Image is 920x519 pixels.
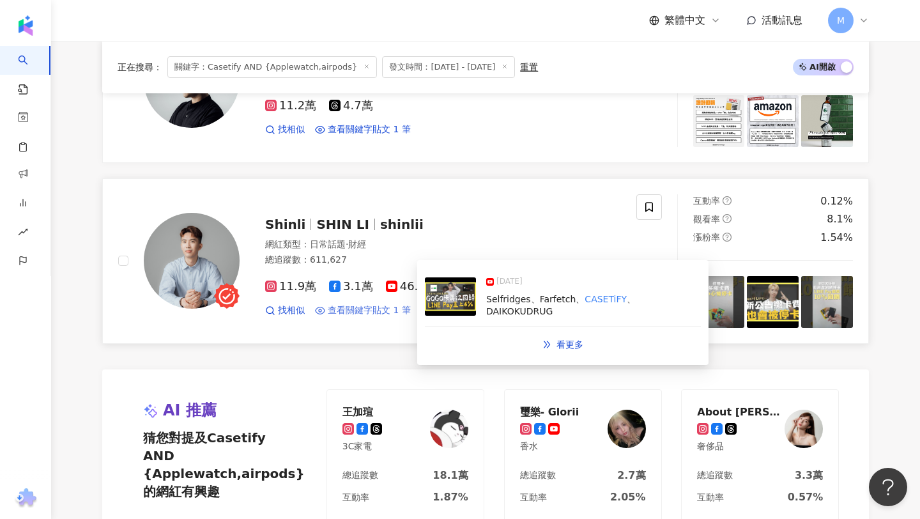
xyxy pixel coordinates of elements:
span: rise [18,219,28,248]
img: post-image [693,95,745,147]
div: 2.05% [610,490,646,504]
span: double-right [542,340,551,349]
div: 互動率 [697,492,724,504]
span: question-circle [723,214,732,223]
div: 0.12% [820,194,853,208]
div: 互動率 [342,492,369,504]
div: 璽樂- Glorii [520,405,579,418]
div: 3C家電 [342,440,382,453]
span: Shinli [265,217,305,232]
span: 46.1萬 [386,280,437,293]
span: AI 推薦 [163,400,217,422]
div: 香水 [520,440,579,453]
img: post-image [801,276,853,328]
div: 8.1% [827,212,853,226]
span: shinlii [380,217,424,232]
img: post-image [747,276,799,328]
span: 看更多 [556,339,583,350]
span: question-circle [723,196,732,205]
span: 4.7萬 [329,99,373,112]
a: KOL AvatarShinliSHIN LIshinlii網紅類型：日常話題·財經總追蹤數：611,62711.9萬3.1萬46.1萬找相似查看關鍵字貼文 1 筆互動率question-cir... [102,178,869,344]
img: chrome extension [13,488,38,509]
span: 發文時間：[DATE] - [DATE] [382,56,515,78]
span: 查看關鍵字貼文 1 筆 [328,123,411,136]
span: 日常話題 [310,239,346,249]
a: 找相似 [265,304,305,317]
div: 1.87% [433,490,468,504]
span: 找相似 [278,304,305,317]
div: 總追蹤數 ： 611,627 [265,254,621,267]
div: 奢侈品 [697,440,780,453]
span: 查看關鍵字貼文 1 筆 [328,304,411,317]
span: [DATE] [496,275,523,288]
div: 2.7萬 [617,469,645,483]
span: SHIN LI [316,217,369,232]
img: KOL Avatar [144,213,240,309]
span: 猜您對提及Casetify AND {Applewatch,airpods}的網紅有興趣 [143,429,291,500]
img: post-image [747,95,799,147]
span: 11.2萬 [265,99,316,112]
span: 11.9萬 [265,280,316,293]
span: M [837,13,845,27]
div: 網紅類型 ： [265,238,621,251]
span: 財經 [348,239,366,249]
img: logo icon [15,15,36,36]
div: 18.1萬 [433,469,468,483]
div: 總追蹤數 [520,469,556,482]
div: 互動率 [520,492,547,504]
a: 查看關鍵字貼文 1 筆 [315,304,411,317]
div: 重置 [520,62,538,72]
a: double-right看更多 [529,332,597,357]
img: KOL Avatar [785,410,823,448]
span: 繁體中文 [664,13,705,27]
a: search [18,46,43,96]
div: 0.57% [788,490,824,504]
img: KOL Avatar [608,410,646,448]
span: 關鍵字：Casetify AND {Applewatch,airpods} [167,56,377,78]
mark: CASETiFY [585,294,627,304]
div: 3.3萬 [795,469,823,483]
span: 互動率 [693,196,720,206]
div: 1.54% [820,231,853,245]
img: post-image [801,95,853,147]
img: KOL Avatar [430,410,468,448]
a: 找相似 [265,123,305,136]
span: 活動訊息 [762,14,802,26]
span: 找相似 [278,123,305,136]
span: Selfridges、Farfetch、 [486,294,585,304]
span: 正在搜尋 ： [118,62,162,72]
div: 王加瑄 [342,405,382,418]
div: 總追蹤數 [342,469,378,482]
span: 3.1萬 [329,280,373,293]
div: About Nina妮娜 [697,405,780,418]
a: 查看關鍵字貼文 1 筆 [315,123,411,136]
div: 總追蹤數 [697,469,733,482]
span: 漲粉率 [693,232,720,242]
span: · [346,239,348,249]
iframe: Help Scout Beacon - Open [869,468,907,506]
img: post-image [425,277,476,316]
img: post-image [693,276,745,328]
span: question-circle [723,233,732,242]
span: 觀看率 [693,214,720,224]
